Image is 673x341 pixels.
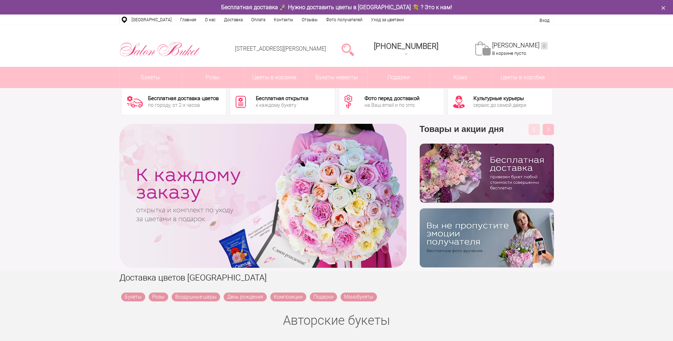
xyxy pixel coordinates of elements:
[121,293,145,301] a: Букеты
[201,15,220,25] a: О нас
[365,103,419,108] div: на Ваш email и по sms
[370,39,443,59] a: [PHONE_NUMBER]
[244,67,306,88] a: Цветы в корзине
[224,293,267,301] a: День рождения
[492,51,526,56] span: В корзине пусто
[306,67,367,88] a: Букеты невесты
[182,67,243,88] a: Розы
[297,15,322,25] a: Отзывы
[322,15,367,25] a: Фото получателей
[473,103,526,108] div: сервис до самой двери
[420,208,554,267] img: v9wy31nijnvkfycrkduev4dhgt9psb7e.png.webp
[119,40,200,58] img: Цветы Нижний Новгород
[492,41,548,50] a: [PERSON_NAME]
[341,293,377,301] a: Монобукеты
[119,271,554,284] h1: Доставка цветов [GEOGRAPHIC_DATA]
[420,124,554,144] h3: Товары и акции дня
[247,15,270,25] a: Оплата
[368,67,430,88] a: Подарки
[149,293,168,301] a: Розы
[120,67,182,88] a: Букеты
[114,4,559,11] div: Бесплатная доставка 🚀 Нужно доставить цветы в [GEOGRAPHIC_DATA] 💐 ? Это к нам!
[473,96,526,101] div: Культурные курьеры
[541,42,548,50] ins: 0
[374,42,438,51] div: [PHONE_NUMBER]
[256,96,308,101] div: Бесплатная открытка
[270,15,297,25] a: Контакты
[492,67,554,88] a: Цветы в коробке
[430,67,491,88] span: Кому
[172,293,220,301] a: Воздушные шары
[220,15,247,25] a: Доставка
[148,103,219,108] div: по городу, от 2-х часов
[176,15,201,25] a: Главная
[543,124,554,135] button: Next
[420,144,554,203] img: hpaj04joss48rwypv6hbykmvk1dj7zyr.png.webp
[539,18,549,23] a: Вход
[367,15,408,25] a: Уход за цветами
[148,96,219,101] div: Бесплатная доставка цветов
[310,293,337,301] a: Подарки
[283,313,390,328] a: Авторские букеты
[127,15,176,25] a: [GEOGRAPHIC_DATA]
[270,293,306,301] a: Композиции
[256,103,308,108] div: к каждому букету
[365,96,419,101] div: Фото перед доставкой
[235,45,326,52] a: [STREET_ADDRESS][PERSON_NAME]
